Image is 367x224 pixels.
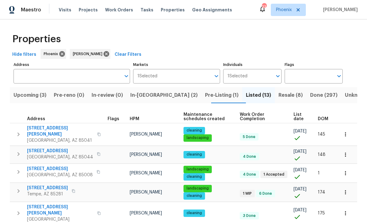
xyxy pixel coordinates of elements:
[321,7,358,13] span: [PERSON_NAME]
[115,51,141,59] span: Clear Filters
[318,117,328,121] span: DOM
[184,193,204,198] span: cleaning
[223,63,281,67] label: Individuals
[44,51,61,57] span: Phoenix
[192,7,232,13] span: Geo Assignments
[262,4,266,10] div: 33
[130,153,162,157] span: [PERSON_NAME]
[130,171,162,175] span: [PERSON_NAME]
[294,129,306,133] span: [DATE]
[130,91,198,100] span: In-[GEOGRAPHIC_DATA] (2)
[27,137,93,144] span: [GEOGRAPHIC_DATA], AZ 85041
[274,72,282,80] button: Open
[27,154,93,160] span: [GEOGRAPHIC_DATA], AZ 85044
[130,117,139,121] span: HPM
[92,91,123,100] span: In-review (0)
[59,7,71,13] span: Visits
[184,128,204,133] span: cleaning
[240,213,258,218] span: 3 Done
[79,7,98,13] span: Projects
[294,112,307,121] span: List date
[27,204,93,216] span: [STREET_ADDRESS][PERSON_NAME]
[27,125,93,137] span: [STREET_ADDRESS][PERSON_NAME]
[183,112,229,121] span: Maintenance schedules created
[184,152,204,157] span: cleaning
[105,7,133,13] span: Work Orders
[240,191,254,196] span: 1 WIP
[184,186,211,191] span: landscaping
[12,51,36,59] span: Hide filters
[318,190,325,194] span: 174
[184,210,204,216] span: cleaning
[73,51,105,57] span: [PERSON_NAME]
[27,148,93,154] span: [STREET_ADDRESS]
[130,190,162,194] span: [PERSON_NAME]
[27,117,45,121] span: Address
[27,185,68,191] span: [STREET_ADDRESS]
[294,187,306,191] span: [DATE]
[10,49,39,60] button: Hide filters
[130,132,162,136] span: [PERSON_NAME]
[318,211,325,215] span: 175
[130,211,162,215] span: [PERSON_NAME]
[184,135,211,141] span: landscaping
[122,72,131,80] button: Open
[276,7,292,13] span: Phoenix
[294,168,306,172] span: [DATE]
[310,91,337,100] span: Done (297)
[184,167,211,172] span: landscaping
[335,72,343,80] button: Open
[240,154,258,159] span: 4 Done
[227,74,247,79] span: 1 Selected
[137,74,157,79] span: 1 Selected
[41,49,66,59] div: Phoenix
[294,149,306,154] span: [DATE]
[21,7,41,13] span: Maestro
[54,91,84,100] span: Pre-reno (0)
[246,91,271,100] span: Listed (13)
[318,153,326,157] span: 148
[27,172,93,178] span: [GEOGRAPHIC_DATA], AZ 85008
[294,208,306,212] span: [DATE]
[184,174,204,179] span: cleaning
[318,171,320,175] span: 1
[14,91,46,100] span: Upcoming (3)
[240,172,258,177] span: 4 Done
[318,132,325,136] span: 145
[133,63,220,67] label: Markets
[27,166,93,172] span: [STREET_ADDRESS]
[285,63,343,67] label: Flags
[257,191,274,196] span: 6 Done
[12,36,61,42] span: Properties
[70,49,110,59] div: [PERSON_NAME]
[278,91,303,100] span: Resale (8)
[212,72,221,80] button: Open
[27,216,93,222] span: [GEOGRAPHIC_DATA]
[261,172,287,177] span: 1 Accepted
[140,8,153,12] span: Tasks
[108,117,119,121] span: Flags
[14,63,130,67] label: Address
[240,134,258,140] span: 5 Done
[240,112,283,121] span: Work Order Completion
[27,191,68,197] span: Tempe, AZ 85281
[161,7,185,13] span: Properties
[112,49,144,60] button: Clear Filters
[205,91,239,100] span: Pre-Listing (1)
